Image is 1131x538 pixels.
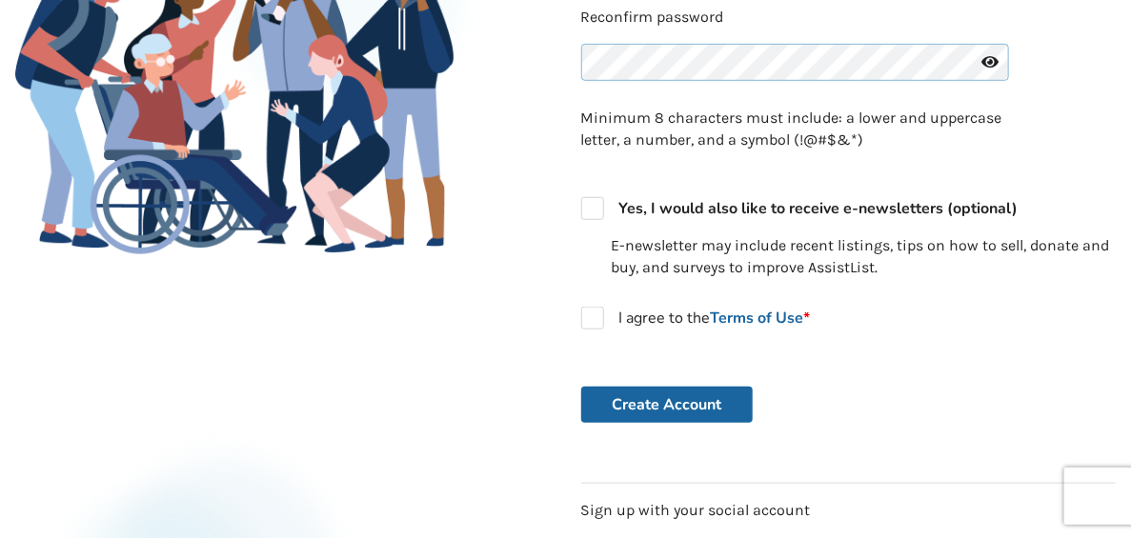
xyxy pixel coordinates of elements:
p: Reconfirm password [581,7,1117,29]
strong: Yes, I would also like to receive e-newsletters (optional) [619,198,1019,219]
p: Sign up with your social account [581,500,1117,522]
p: Minimum 8 characters must include: a lower and uppercase letter, a number, and a symbol (!@#$&*) [581,108,1009,151]
button: Create Account [581,387,753,423]
a: Terms of Use* [711,308,811,329]
label: I agree to the [581,307,811,329]
p: E-newsletter may include recent listings, tips on how to sell, donate and buy, and surveys to imp... [612,235,1117,279]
